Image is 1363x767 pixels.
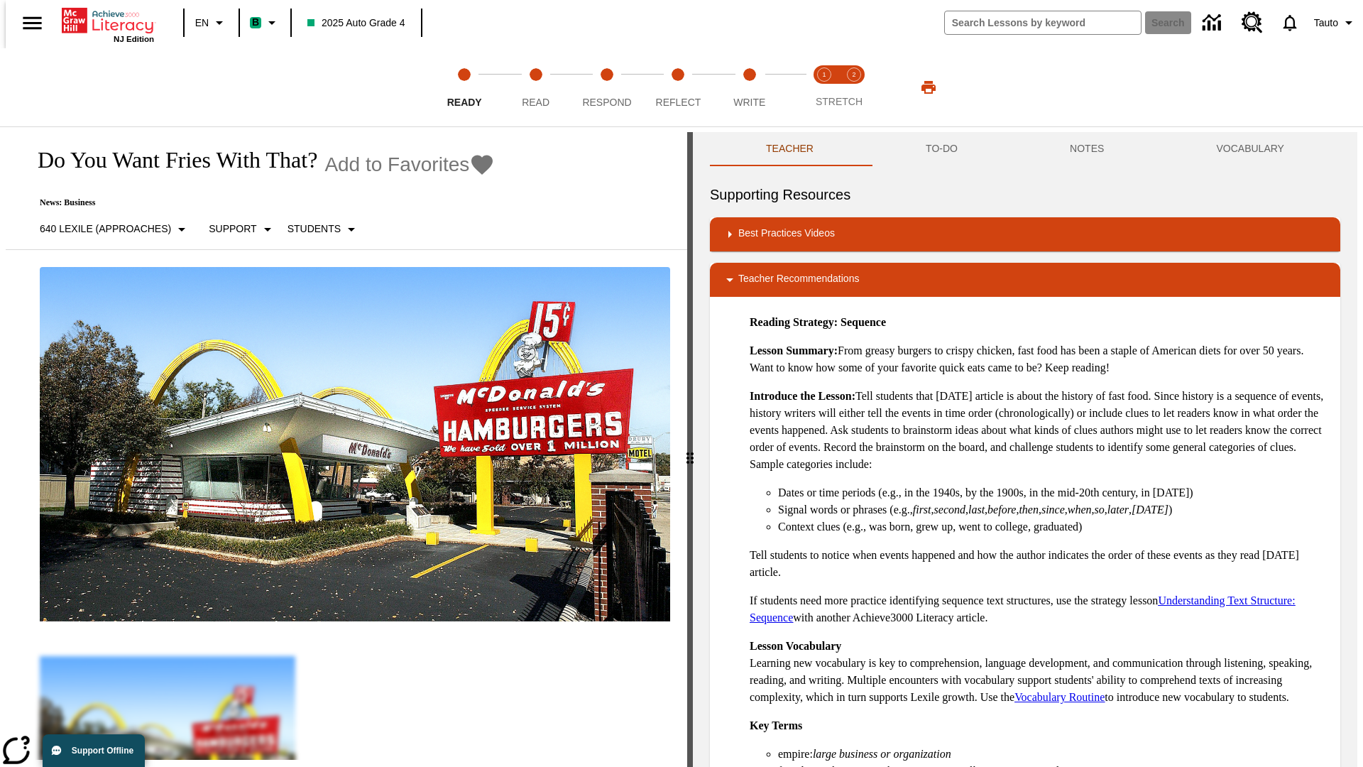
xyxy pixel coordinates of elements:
[738,226,835,243] p: Best Practices Videos
[710,263,1340,297] div: Teacher Recommendations
[324,152,495,177] button: Add to Favorites - Do You Want Fries With That?
[778,518,1329,535] li: Context clues (e.g., was born, grew up, went to college, graduated)
[822,71,826,78] text: 1
[750,316,838,328] strong: Reading Strategy:
[733,97,765,108] span: Write
[1014,691,1105,703] a: Vocabulary Routine
[244,10,286,36] button: Boost Class color is mint green. Change class color
[750,640,841,652] strong: Lesson Vocabulary
[934,504,965,516] em: second
[750,719,802,731] strong: Key Terms
[833,48,875,126] button: Stretch Respond step 2 of 2
[750,638,1329,706] p: Learning new vocabulary is key to comprehension, language development, and communication through ...
[945,11,1141,34] input: search field
[750,342,1329,376] p: From greasy burgers to crispy chicken, fast food has been a staple of American diets for over 50 ...
[62,5,154,43] div: Home
[710,217,1340,251] div: Best Practices Videos
[203,217,281,242] button: Scaffolds, Support
[34,217,196,242] button: Select Lexile, 640 Lexile (Approaches)
[40,267,670,622] img: One of the first McDonald's stores, with the iconic red sign and golden arches.
[114,35,154,43] span: NJ Edition
[40,222,171,236] p: 640 Lexile (Approaches)
[987,504,1016,516] em: before
[1107,504,1129,516] em: later
[913,504,931,516] em: first
[1271,4,1308,41] a: Notifications
[750,388,1329,473] p: Tell students that [DATE] article is about the history of fast food. Since history is a sequence ...
[522,97,549,108] span: Read
[1233,4,1271,42] a: Resource Center, Will open in new tab
[288,222,341,236] p: Students
[1308,10,1363,36] button: Profile/Settings
[1095,504,1105,516] em: so
[1014,132,1160,166] button: NOTES
[195,16,209,31] span: EN
[852,71,855,78] text: 2
[841,316,886,328] strong: Sequence
[778,484,1329,501] li: Dates or time periods (e.g., in the 1940s, by the 1900s, in the mid-20th century, in [DATE])
[582,97,631,108] span: Respond
[447,97,482,108] span: Ready
[656,97,701,108] span: Reflect
[43,734,145,767] button: Support Offline
[494,48,576,126] button: Read step 2 of 5
[307,16,405,31] span: 2025 Auto Grade 4
[870,132,1014,166] button: TO-DO
[750,547,1329,581] p: Tell students to notice when events happened and how the author indicates the order of these even...
[72,746,133,756] span: Support Offline
[23,147,317,173] h1: Do You Want Fries With That?
[209,222,256,236] p: Support
[968,504,985,516] em: last
[1041,504,1065,516] em: since
[1068,504,1092,516] em: when
[1160,132,1340,166] button: VOCABULARY
[708,48,791,126] button: Write step 5 of 5
[710,183,1340,206] h6: Supporting Resources
[813,748,951,760] em: large business or organization
[750,344,838,357] strong: Lesson Summary:
[6,132,687,760] div: reading
[710,132,870,166] button: Teacher
[738,271,859,288] p: Teacher Recommendations
[778,746,1329,763] li: empire:
[1194,4,1233,43] a: Data Center
[23,197,495,208] p: News: Business
[566,48,648,126] button: Respond step 3 of 5
[324,153,469,176] span: Add to Favorites
[687,132,693,767] div: Press Enter or Spacebar and then press right and left arrow keys to move the slider
[750,592,1329,626] p: If students need more practice identifying sequence text structures, use the strategy lesson with...
[693,132,1357,767] div: activity
[804,48,845,126] button: Stretch Read step 1 of 2
[1132,504,1168,516] em: [DATE]
[423,48,505,126] button: Ready step 1 of 5
[11,2,53,44] button: Open side menu
[778,501,1329,518] li: Signal words or phrases (e.g., , , , , , , , , , )
[906,75,951,100] button: Print
[252,13,259,31] span: B
[750,594,1296,624] a: Understanding Text Structure: Sequence
[637,48,719,126] button: Reflect step 4 of 5
[750,390,855,402] strong: Introduce the Lesson:
[189,10,234,36] button: Language: EN, Select a language
[1314,16,1338,31] span: Tauto
[282,217,366,242] button: Select Student
[1019,504,1039,516] em: then
[710,132,1340,166] div: Instructional Panel Tabs
[816,96,863,107] span: STRETCH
